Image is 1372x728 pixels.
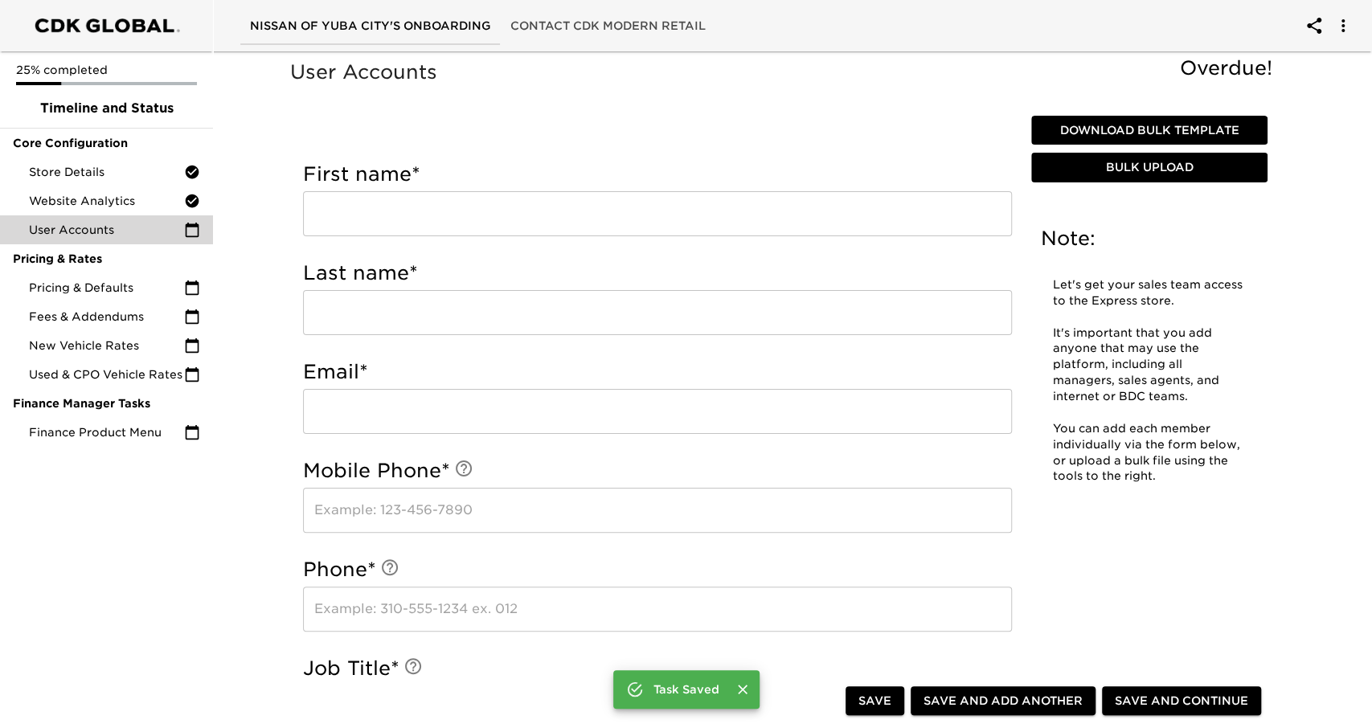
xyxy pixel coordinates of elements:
[1031,116,1268,145] button: Download Bulk Template
[13,99,200,118] span: Timeline and Status
[16,62,197,78] p: 25% completed
[858,691,891,711] span: Save
[29,193,184,209] span: Website Analytics
[29,424,184,440] span: Finance Product Menu
[29,222,184,238] span: User Accounts
[303,557,1012,583] h5: Phone
[303,162,1012,187] h5: First name
[250,16,491,36] span: Nissan of Yuba City's Onboarding
[13,135,200,151] span: Core Configuration
[13,251,200,267] span: Pricing & Rates
[911,686,1096,716] button: Save and Add Another
[29,337,184,354] span: New Vehicle Rates
[653,675,719,704] div: Task Saved
[29,280,184,296] span: Pricing & Defaults
[303,587,1012,632] input: Example: 310-555-1234 ex. 012
[1102,686,1261,716] button: Save and Continue
[1180,56,1272,80] span: Overdue!
[303,656,1012,681] h5: Job Title
[303,359,1012,385] h5: Email
[1324,6,1362,45] button: account of current user
[13,395,200,411] span: Finance Manager Tasks
[29,309,184,325] span: Fees & Addendums
[1053,325,1246,405] p: It's important that you add anyone that may use the platform, including all managers, sales agent...
[303,458,1012,484] h5: Mobile Phone
[1053,421,1246,485] p: You can add each member individually via the form below, or upload a bulk file using the tools to...
[29,366,184,382] span: Used & CPO Vehicle Rates
[1115,691,1248,711] span: Save and Continue
[290,59,1280,85] h5: User Accounts
[1038,157,1261,178] span: Bulk Upload
[303,260,1012,286] h5: Last name
[924,691,1083,711] span: Save and Add Another
[1041,226,1258,252] h5: Note:
[303,488,1012,533] input: Example: 123-456-7890
[1038,121,1261,141] span: Download Bulk Template
[510,16,706,36] span: Contact CDK Modern Retail
[1295,6,1333,45] button: account of current user
[1053,277,1246,309] p: Let's get your sales team access to the Express store.
[1031,153,1268,182] button: Bulk Upload
[732,679,753,700] button: Close
[29,164,184,180] span: Store Details
[846,686,904,716] button: Save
